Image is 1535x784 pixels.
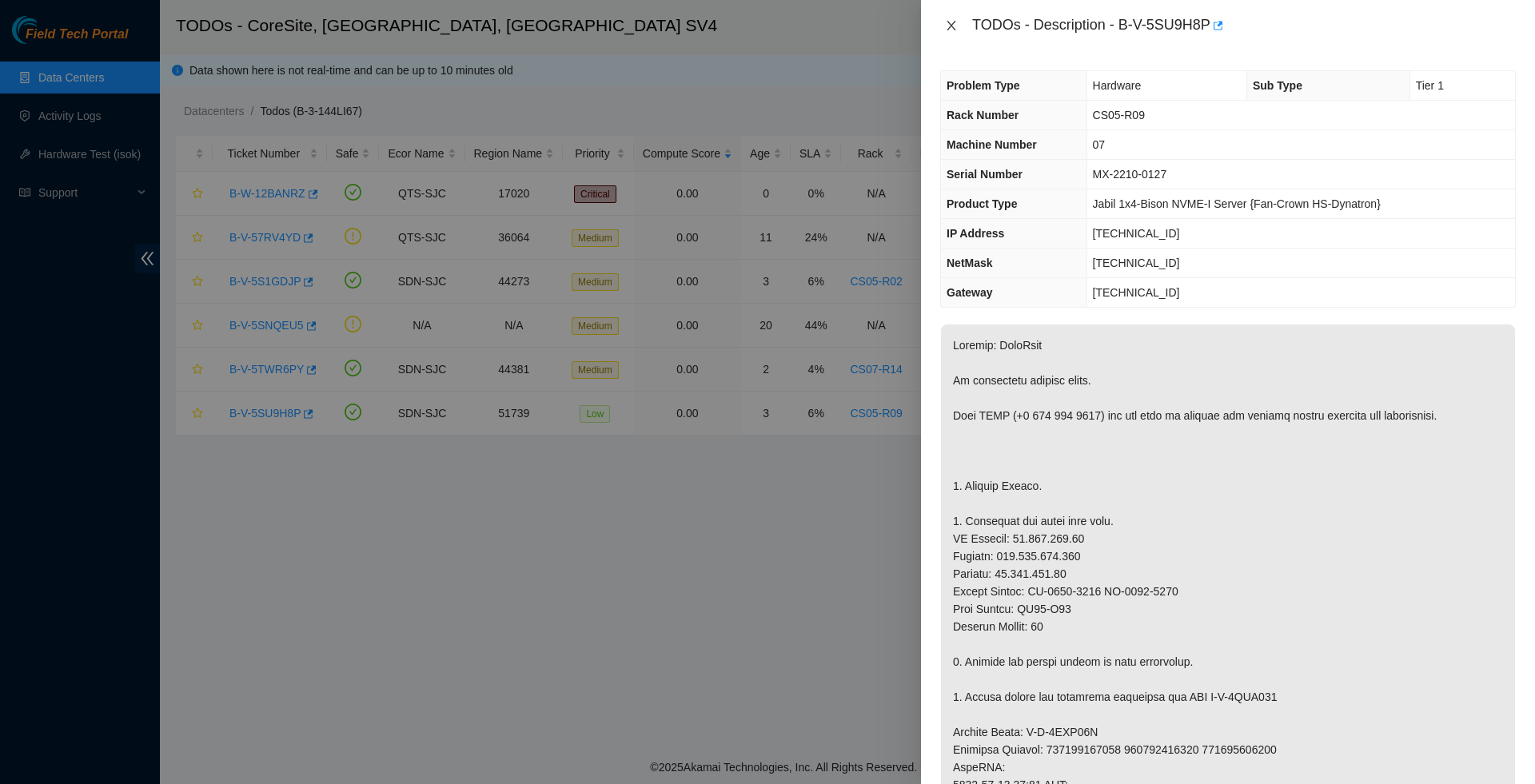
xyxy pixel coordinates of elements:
[947,197,1017,210] span: Product Type
[947,257,993,269] span: NetMask
[947,138,1037,151] span: Machine Number
[1093,286,1180,299] span: [TECHNICAL_ID]
[945,19,958,32] span: close
[1416,79,1444,92] span: Tier 1
[947,109,1019,121] span: Rack Number
[940,18,963,34] button: Close
[1093,79,1142,92] span: Hardware
[947,286,993,299] span: Gateway
[947,168,1023,181] span: Serial Number
[1093,168,1167,181] span: MX-2210-0127
[1093,109,1145,121] span: CS05-R09
[1093,227,1180,240] span: [TECHNICAL_ID]
[947,227,1004,240] span: IP Address
[947,79,1020,92] span: Problem Type
[1093,257,1180,269] span: [TECHNICAL_ID]
[972,13,1516,38] div: TODOs - Description - B-V-5SU9H8P
[1253,79,1302,92] span: Sub Type
[1093,197,1381,210] span: Jabil 1x4-Bison NVME-I Server {Fan-Crown HS-Dynatron}
[1093,138,1106,151] span: 07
